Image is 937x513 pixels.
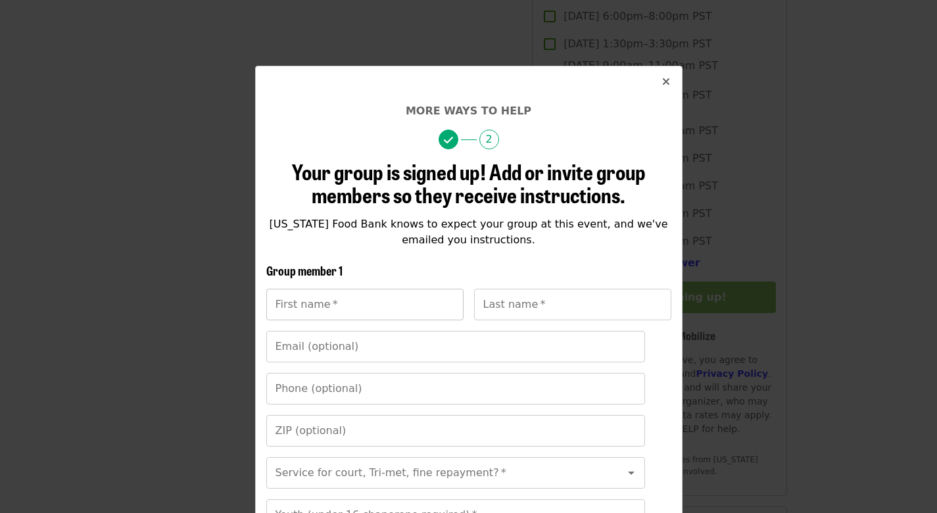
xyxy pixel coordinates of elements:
[292,156,646,210] span: Your group is signed up! Add or invite group members so they receive instructions.
[406,105,531,117] span: More ways to help
[266,331,645,362] input: Email (optional)
[266,373,645,404] input: Phone (optional)
[444,134,453,147] i: check icon
[474,289,671,320] input: Last name
[266,262,343,279] span: Group member 1
[650,66,682,98] button: Close
[479,130,499,149] span: 2
[622,464,640,482] button: Open
[269,218,667,246] span: [US_STATE] Food Bank knows to expect your group at this event, and we've emailed you instructions.
[266,415,645,447] input: ZIP (optional)
[266,289,464,320] input: First name
[662,76,670,88] i: times icon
